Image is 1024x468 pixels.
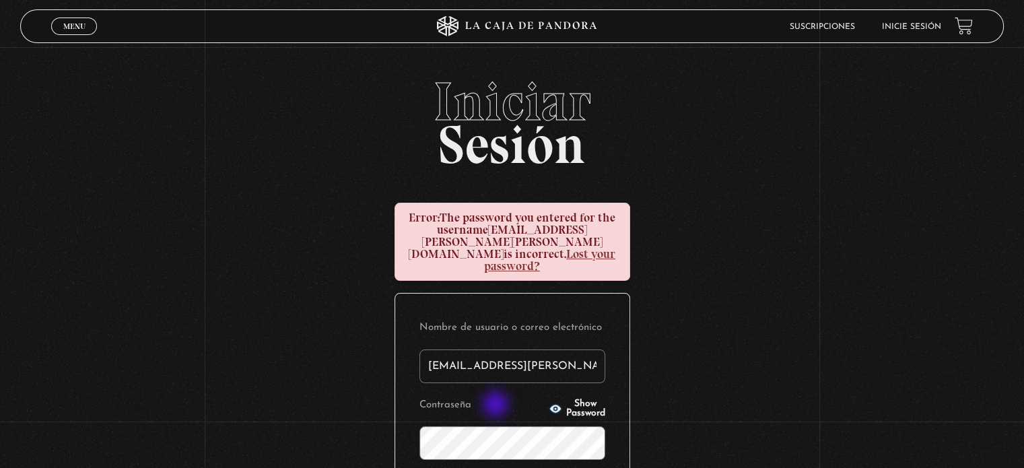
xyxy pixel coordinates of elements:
[59,34,90,43] span: Cerrar
[790,23,855,31] a: Suscripciones
[566,399,605,418] span: Show Password
[484,246,615,273] a: Lost your password?
[419,395,545,416] label: Contraseña
[395,203,630,281] div: The password you entered for the username is incorrect.
[63,22,86,30] span: Menu
[419,318,605,339] label: Nombre de usuario o correo electrónico
[409,222,603,261] strong: [EMAIL_ADDRESS][PERSON_NAME][PERSON_NAME][DOMAIN_NAME]
[882,23,941,31] a: Inicie sesión
[549,399,605,418] button: Show Password
[955,17,973,35] a: View your shopping cart
[20,75,1003,161] h2: Sesión
[20,75,1003,129] span: Iniciar
[409,210,440,225] strong: Error:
